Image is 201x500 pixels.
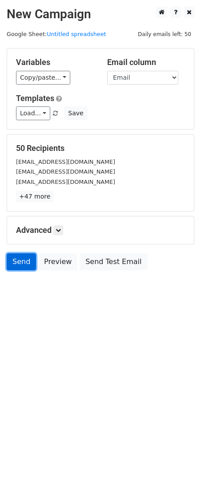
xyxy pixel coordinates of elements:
a: Load... [16,106,50,120]
h5: Advanced [16,225,185,235]
h2: New Campaign [7,7,194,22]
button: Save [64,106,87,120]
a: Preview [38,253,77,270]
a: Untitled spreadsheet [47,31,106,37]
small: [EMAIL_ADDRESS][DOMAIN_NAME] [16,179,115,185]
small: [EMAIL_ADDRESS][DOMAIN_NAME] [16,159,115,165]
span: Daily emails left: 50 [135,29,194,39]
h5: Variables [16,57,94,67]
a: Daily emails left: 50 [135,31,194,37]
small: [EMAIL_ADDRESS][DOMAIN_NAME] [16,168,115,175]
a: Templates [16,93,54,103]
a: Send [7,253,36,270]
a: +47 more [16,191,53,202]
h5: Email column [107,57,185,67]
a: Send Test Email [80,253,147,270]
small: Google Sheet: [7,31,106,37]
h5: 50 Recipients [16,143,185,153]
a: Copy/paste... [16,71,70,85]
iframe: Chat Widget [157,457,201,500]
